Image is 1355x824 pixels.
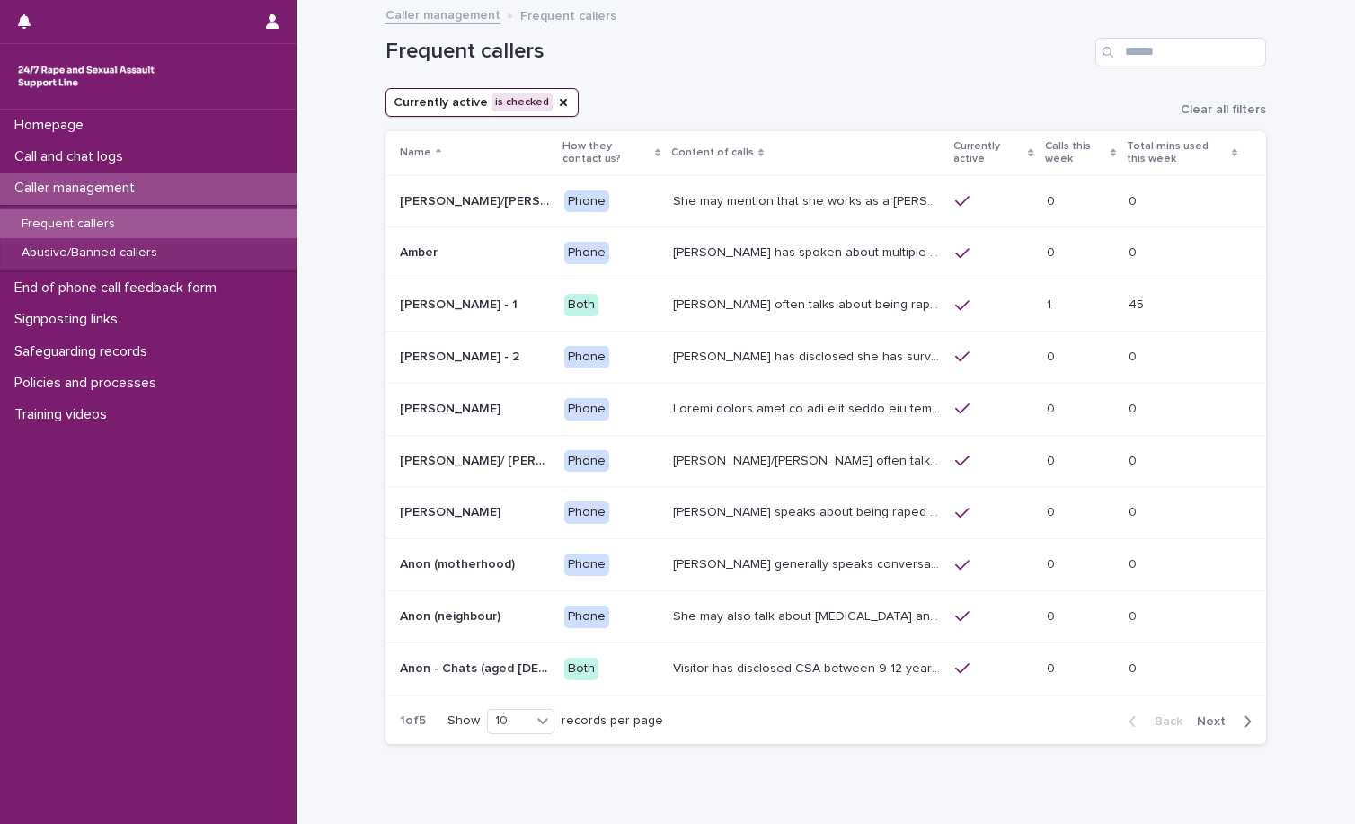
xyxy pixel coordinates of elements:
p: 0 [1047,450,1058,469]
p: records per page [562,713,663,729]
p: Visitor has disclosed CSA between 9-12 years of age involving brother in law who lifted them out ... [673,658,944,677]
input: Search [1095,38,1266,66]
p: 0 [1047,606,1058,625]
p: 1 [1047,294,1055,313]
p: [PERSON_NAME] - 2 [400,346,523,365]
p: 0 [1047,190,1058,209]
p: Caller management [7,180,149,197]
p: 0 [1047,501,1058,520]
tr: Anon - Chats (aged [DEMOGRAPHIC_DATA])Anon - Chats (aged [DEMOGRAPHIC_DATA]) BothVisitor has disc... [385,642,1266,695]
p: She may also talk about child sexual abuse and about currently being physically disabled. She has... [673,606,944,625]
p: Total mins used this week [1127,137,1227,170]
div: 10 [488,712,531,731]
p: 0 [1129,398,1140,417]
p: 0 [1129,346,1140,365]
button: Next [1190,713,1266,730]
p: Currently active [953,137,1023,170]
p: Call and chat logs [7,148,137,165]
p: Signposting links [7,311,132,328]
div: Both [564,658,598,680]
tr: [PERSON_NAME][PERSON_NAME] Phone[PERSON_NAME] speaks about being raped and abused by the police a... [385,487,1266,539]
p: Frequent callers [7,217,129,232]
p: Safeguarding records [7,343,162,360]
div: Phone [564,450,609,473]
img: rhQMoQhaT3yELyF149Cw [14,58,158,94]
span: Clear all filters [1181,103,1266,116]
span: Back [1144,715,1182,728]
p: 0 [1129,606,1140,625]
div: Phone [564,242,609,264]
div: Phone [564,398,609,421]
tr: [PERSON_NAME][PERSON_NAME] PhoneLoremi dolors amet co adi elit seddo eiu tempor in u labor et dol... [385,383,1266,435]
p: [PERSON_NAME]/ [PERSON_NAME] [400,450,554,469]
tr: [PERSON_NAME] - 2[PERSON_NAME] - 2 Phone[PERSON_NAME] has disclosed she has survived two rapes, o... [385,331,1266,383]
div: Phone [564,501,609,524]
p: 0 [1129,242,1140,261]
p: Amber [400,242,441,261]
p: 0 [1047,554,1058,572]
p: Amber has spoken about multiple experiences of sexual abuse. Amber told us she is now 18 (as of 0... [673,242,944,261]
h1: Frequent callers [385,39,1088,65]
p: Name [400,143,431,163]
p: Amy often talks about being raped a night before or 2 weeks ago or a month ago. She also makes re... [673,294,944,313]
div: Phone [564,190,609,213]
p: 0 [1129,450,1140,469]
p: 1 of 5 [385,699,440,743]
p: Anna/Emma often talks about being raped at gunpoint at the age of 13/14 by her ex-partner, aged 1... [673,450,944,469]
tr: [PERSON_NAME]/[PERSON_NAME] (Anon/'I don't know'/'I can't remember')[PERSON_NAME]/[PERSON_NAME] (... [385,175,1266,227]
button: Currently active [385,88,579,117]
button: Clear all filters [1166,103,1266,116]
p: Policies and processes [7,375,171,392]
p: Homepage [7,117,98,134]
tr: AmberAmber Phone[PERSON_NAME] has spoken about multiple experiences of [MEDICAL_DATA]. [PERSON_NA... [385,227,1266,279]
p: Show [447,713,480,729]
div: Both [564,294,598,316]
p: 0 [1047,346,1058,365]
p: End of phone call feedback form [7,279,231,297]
p: She may mention that she works as a Nanny, looking after two children. Abbie / Emily has let us k... [673,190,944,209]
p: Abbie/Emily (Anon/'I don't know'/'I can't remember') [400,190,554,209]
a: Caller management [385,4,500,24]
div: Phone [564,554,609,576]
p: Anon (motherhood) [400,554,518,572]
p: Caller speaks about being raped and abused by the police and her ex-husband of 20 years. She has ... [673,501,944,520]
p: 0 [1129,554,1140,572]
tr: Anon (motherhood)Anon (motherhood) Phone[PERSON_NAME] generally speaks conversationally about man... [385,539,1266,591]
p: Calls this week [1045,137,1106,170]
p: 0 [1129,190,1140,209]
p: 45 [1129,294,1147,313]
p: 0 [1047,398,1058,417]
tr: Anon (neighbour)Anon (neighbour) PhoneShe may also talk about [MEDICAL_DATA] and about currently ... [385,590,1266,642]
div: Phone [564,606,609,628]
p: Andrew shared that he has been raped and beaten by a group of men in or near his home twice withi... [673,398,944,417]
p: How they contact us? [562,137,651,170]
p: [PERSON_NAME] - 1 [400,294,521,313]
p: [PERSON_NAME] [400,398,504,417]
p: Anon (neighbour) [400,606,504,625]
span: Next [1197,715,1236,728]
p: Amy has disclosed she has survived two rapes, one in the UK and the other in Australia in 2013. S... [673,346,944,365]
div: Phone [564,346,609,368]
tr: [PERSON_NAME]/ [PERSON_NAME][PERSON_NAME]/ [PERSON_NAME] Phone[PERSON_NAME]/[PERSON_NAME] often t... [385,435,1266,487]
tr: [PERSON_NAME] - 1[PERSON_NAME] - 1 Both[PERSON_NAME] often talks about being raped a night before... [385,279,1266,332]
p: Abusive/Banned callers [7,245,172,261]
p: Content of calls [671,143,754,163]
p: 0 [1129,658,1140,677]
p: [PERSON_NAME] [400,501,504,520]
p: 0 [1129,501,1140,520]
p: Training videos [7,406,121,423]
p: Caller generally speaks conversationally about many different things in her life and rarely speak... [673,554,944,572]
p: Frequent callers [520,4,616,24]
p: 0 [1047,658,1058,677]
p: Anon - Chats (aged 16 -17) [400,658,554,677]
p: 0 [1047,242,1058,261]
button: Back [1114,713,1190,730]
